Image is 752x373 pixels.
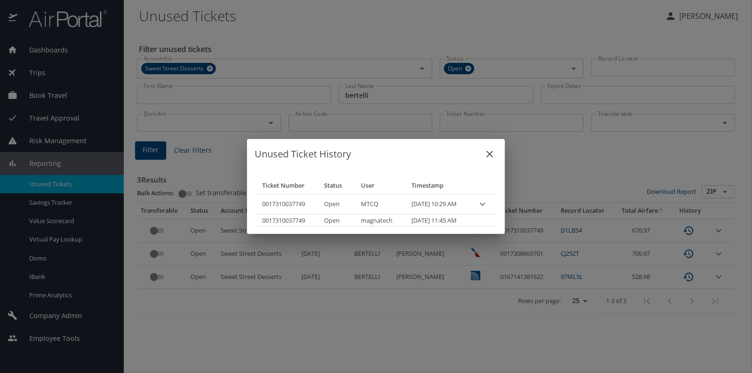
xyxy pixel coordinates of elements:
th: 0017310037749 [255,194,316,214]
th: User [353,177,404,194]
td: [DATE] 11:45 AM [404,215,468,226]
td: MTCQ [353,194,404,214]
td: Open [316,215,353,226]
th: 0017310037749 [255,215,316,226]
td: Open [316,194,353,214]
th: Ticket Number [255,177,316,194]
table: Unused ticket history data [255,177,497,227]
th: Status [316,177,353,194]
td: magnatech [353,215,404,226]
button: close [479,143,501,165]
th: Timestamp [404,177,468,194]
td: [DATE] 10:29 AM [404,194,468,214]
h6: Unused Ticket History [255,147,497,162]
button: expand row [476,197,490,211]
